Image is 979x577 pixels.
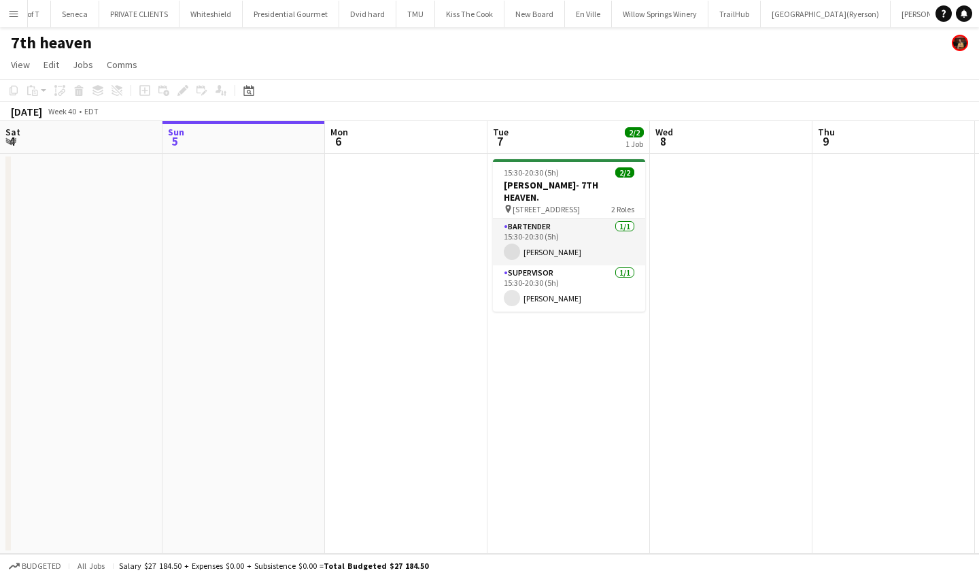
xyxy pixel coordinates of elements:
[396,1,435,27] button: TMU
[611,204,634,214] span: 2 Roles
[44,59,59,71] span: Edit
[493,219,645,265] app-card-role: BARTENDER1/115:30-20:30 (5h)[PERSON_NAME]
[513,204,580,214] span: [STREET_ADDRESS]
[73,59,93,71] span: Jobs
[7,559,63,574] button: Budgeted
[328,133,348,149] span: 6
[493,159,645,312] app-job-card: 15:30-20:30 (5h)2/2[PERSON_NAME]- 7TH HEAVEN. [STREET_ADDRESS]2 RolesBARTENDER1/115:30-20:30 (5h)...
[708,1,761,27] button: TrailHub
[504,167,559,178] span: 15:30-20:30 (5h)
[330,126,348,138] span: Mon
[101,56,143,73] a: Comms
[84,106,99,116] div: EDT
[625,127,644,137] span: 2/2
[243,1,339,27] button: Presidential Gourmet
[491,133,509,149] span: 7
[107,59,137,71] span: Comms
[952,35,968,51] app-user-avatar: Yani Salas
[179,1,243,27] button: Whiteshield
[818,126,835,138] span: Thu
[655,126,673,138] span: Wed
[493,126,509,138] span: Tue
[22,561,61,571] span: Budgeted
[435,1,504,27] button: Kiss The Cook
[11,105,42,118] div: [DATE]
[10,1,51,27] button: U of T
[45,106,79,116] span: Week 40
[11,33,92,53] h1: 7th heaven
[38,56,65,73] a: Edit
[11,59,30,71] span: View
[504,1,565,27] button: New Board
[761,1,891,27] button: [GEOGRAPHIC_DATA](Ryerson)
[493,265,645,312] app-card-role: SUPERVISOR1/115:30-20:30 (5h)[PERSON_NAME]
[493,179,645,203] h3: [PERSON_NAME]- 7TH HEAVEN.
[565,1,612,27] button: En Ville
[51,1,99,27] button: Seneca
[99,1,179,27] button: PRIVATE CLIENTS
[339,1,396,27] button: Dvid hard
[615,167,634,178] span: 2/2
[816,133,835,149] span: 9
[625,139,643,149] div: 1 Job
[612,1,708,27] button: Willow Springs Winery
[5,56,35,73] a: View
[653,133,673,149] span: 8
[75,561,107,571] span: All jobs
[166,133,184,149] span: 5
[324,561,428,571] span: Total Budgeted $27 184.50
[67,56,99,73] a: Jobs
[3,133,20,149] span: 4
[119,561,428,571] div: Salary $27 184.50 + Expenses $0.00 + Subsistence $0.00 =
[168,126,184,138] span: Sun
[5,126,20,138] span: Sat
